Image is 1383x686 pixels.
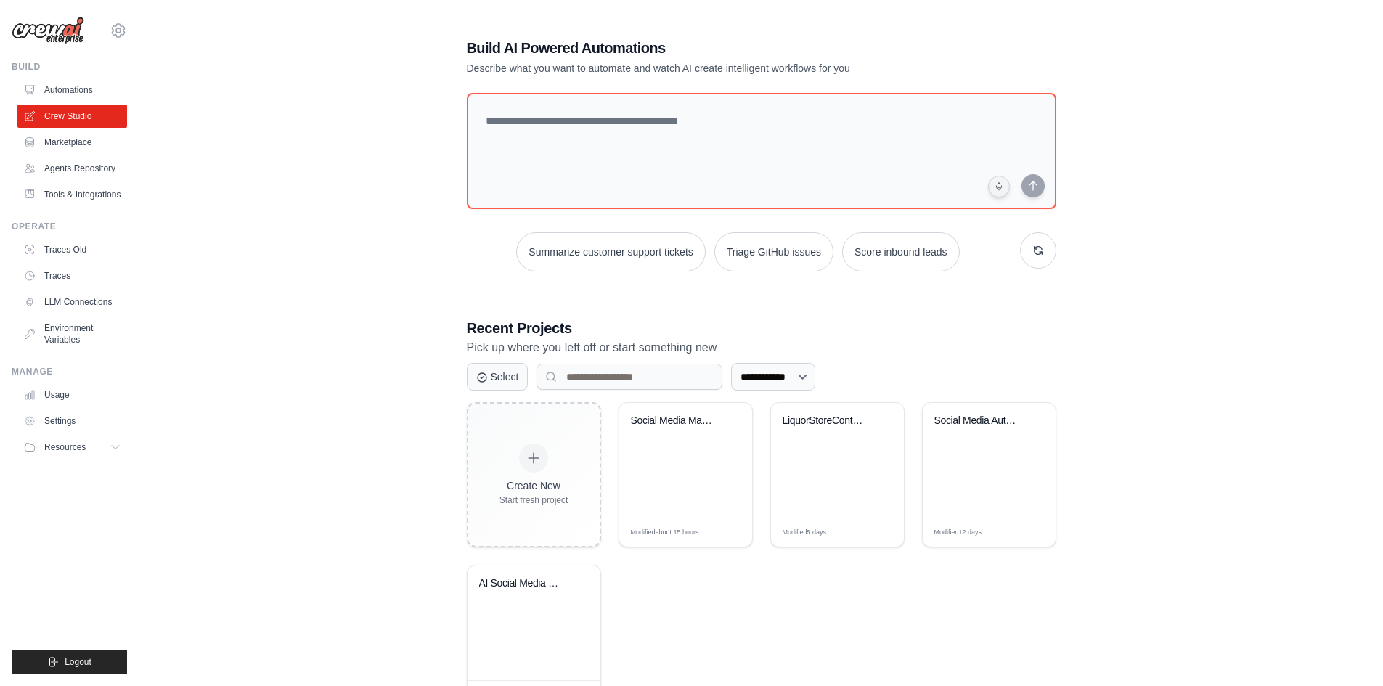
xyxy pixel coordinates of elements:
[631,528,699,538] span: Modified about 15 hours
[17,238,127,261] a: Traces Old
[17,105,127,128] a: Crew Studio
[499,494,568,506] div: Start fresh project
[17,436,127,459] button: Resources
[717,527,730,538] span: Edit
[869,527,881,538] span: Edit
[12,17,84,44] img: Logo
[12,366,127,377] div: Manage
[12,650,127,674] button: Logout
[17,409,127,433] a: Settings
[12,61,127,73] div: Build
[17,290,127,314] a: LLM Connections
[467,38,955,58] h1: Build AI Powered Automations
[988,176,1010,197] button: Click to speak your automation idea
[17,383,127,407] a: Usage
[17,157,127,180] a: Agents Repository
[12,221,127,232] div: Operate
[934,528,982,538] span: Modified 12 days
[1020,232,1056,269] button: Get new suggestions
[467,61,955,75] p: Describe what you want to automate and watch AI create intelligent workflows for you
[631,415,719,428] div: Social Media Management Automation
[783,415,870,428] div: LiquorStoreContentCrew
[65,656,91,668] span: Logout
[17,183,127,206] a: Tools & Integrations
[714,232,833,271] button: Triage GitHub issues
[934,415,1022,428] div: Social Media Automation Hub
[467,318,1056,338] h3: Recent Projects
[44,441,86,453] span: Resources
[17,317,127,351] a: Environment Variables
[17,78,127,102] a: Automations
[479,577,567,590] div: AI Social Media Management Suite
[842,232,960,271] button: Score inbound leads
[1021,527,1033,538] span: Edit
[17,264,127,287] a: Traces
[467,338,1056,357] p: Pick up where you left off or start something new
[516,232,705,271] button: Summarize customer support tickets
[17,131,127,154] a: Marketplace
[467,363,529,391] button: Select
[783,528,827,538] span: Modified 5 days
[499,478,568,493] div: Create New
